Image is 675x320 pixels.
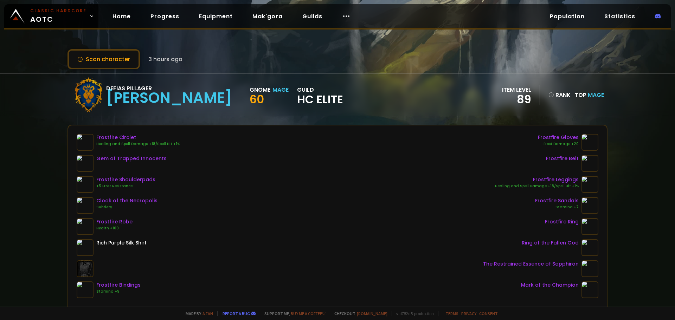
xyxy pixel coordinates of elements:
a: Classic HardcoreAOTC [4,4,98,28]
div: The Restrained Essence of Sapphiron [483,260,579,268]
div: [PERSON_NAME] [106,93,232,103]
span: 60 [250,91,264,107]
div: Frostfire Ring [545,218,579,226]
span: Support me, [260,311,326,316]
div: Cloak of the Necropolis [96,197,157,204]
button: Scan character [67,49,140,69]
img: item-22499 [77,176,94,193]
img: item-23062 [581,218,598,235]
img: item-22498 [77,134,94,151]
a: Mak'gora [247,9,288,24]
a: Population [544,9,590,24]
div: Frostfire Bindings [96,281,141,289]
a: Terms [445,311,458,316]
div: Mage [272,85,289,94]
div: Frostfire Sandals [535,197,579,204]
a: Progress [145,9,185,24]
a: a fan [202,311,213,316]
img: item-22496 [77,218,94,235]
span: Made by [181,311,213,316]
img: item-23207 [581,281,598,298]
span: v. d752d5 - production [392,311,434,316]
div: 89 [502,94,531,105]
span: HC Elite [297,94,343,105]
small: Classic Hardcore [30,8,86,14]
div: Top [575,91,604,99]
div: Stamina +7 [535,204,579,210]
a: Home [107,9,136,24]
div: rank [548,91,571,99]
div: guild [297,85,343,105]
span: Mage [588,91,604,99]
div: +5 Frost Resistance [96,183,155,189]
div: Frostfire Belt [546,155,579,162]
div: Frostfire Gloves [538,134,579,141]
div: Stamina +9 [96,289,141,294]
a: Consent [479,311,498,316]
div: Frostfire Shoulderpads [96,176,155,183]
a: Buy me a coffee [291,311,326,316]
img: item-23057 [77,155,94,172]
img: item-22500 [581,197,598,214]
span: 3 hours ago [148,55,182,64]
a: [DOMAIN_NAME] [357,311,387,316]
a: Report a bug [223,311,250,316]
div: Frostfire Circlet [96,134,180,141]
span: Checkout [330,311,387,316]
a: Statistics [599,9,641,24]
div: item level [502,85,531,94]
div: Healing and Spell Damage +18/Spell Hit +1% [96,141,180,147]
img: item-21709 [581,239,598,256]
div: Defias Pillager [106,84,232,93]
img: item-22502 [581,155,598,172]
a: Guilds [297,9,328,24]
div: Frost Damage +20 [538,141,579,147]
img: item-23050 [77,197,94,214]
div: Healing and Spell Damage +18/Spell Hit +1% [495,183,579,189]
img: item-23046 [581,260,598,277]
img: item-22503 [77,281,94,298]
img: item-22497 [581,176,598,193]
div: Mark of the Champion [521,281,579,289]
div: Gem of Trapped Innocents [96,155,167,162]
div: Health +100 [96,226,133,231]
div: Subtlety [96,204,157,210]
a: Equipment [193,9,238,24]
div: Rich Purple Silk Shirt [96,239,147,247]
div: Ring of the Fallen God [522,239,579,247]
div: Frostfire Leggings [495,176,579,183]
a: Privacy [461,311,476,316]
img: item-22501 [581,134,598,151]
div: Frostfire Robe [96,218,133,226]
div: Gnome [250,85,270,94]
img: item-4335 [77,239,94,256]
span: AOTC [30,8,86,25]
